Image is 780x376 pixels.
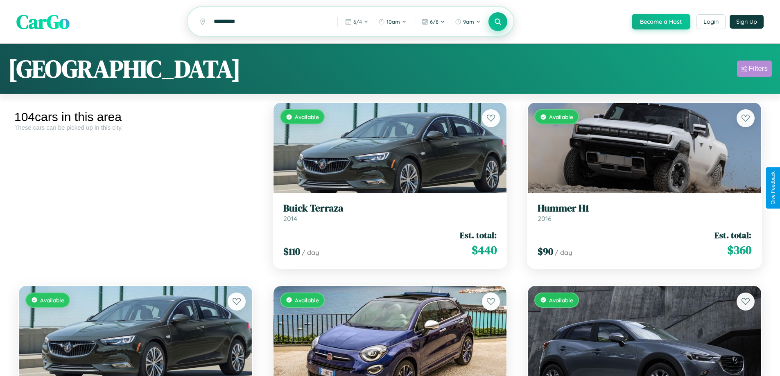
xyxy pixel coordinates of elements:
span: 6 / 4 [353,18,362,25]
span: / day [302,248,319,257]
span: Est. total: [460,229,497,241]
div: Give Feedback [770,171,776,205]
span: 6 / 8 [430,18,439,25]
span: $ 90 [538,245,553,258]
a: Buick Terraza2014 [283,203,497,223]
button: 9am [451,15,485,28]
span: $ 360 [727,242,751,258]
span: $ 110 [283,245,300,258]
span: Available [295,297,319,304]
h1: [GEOGRAPHIC_DATA] [8,52,241,86]
button: 6/8 [418,15,449,28]
span: Est. total: [714,229,751,241]
button: Login [696,14,726,29]
button: 6/4 [341,15,373,28]
a: Hummer H12016 [538,203,751,223]
span: CarGo [16,8,70,35]
button: Filters [737,61,772,77]
div: These cars can be picked up in this city. [14,124,257,131]
span: 9am [463,18,474,25]
button: 10am [374,15,411,28]
span: 2014 [283,214,297,223]
span: Available [40,297,64,304]
button: Become a Host [632,14,690,29]
button: Sign Up [730,15,764,29]
h3: Hummer H1 [538,203,751,214]
div: Filters [749,65,768,73]
span: / day [555,248,572,257]
h3: Buick Terraza [283,203,497,214]
span: 2016 [538,214,552,223]
span: Available [549,297,573,304]
span: Available [549,113,573,120]
div: 104 cars in this area [14,110,257,124]
span: $ 440 [472,242,497,258]
span: 10am [387,18,400,25]
span: Available [295,113,319,120]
